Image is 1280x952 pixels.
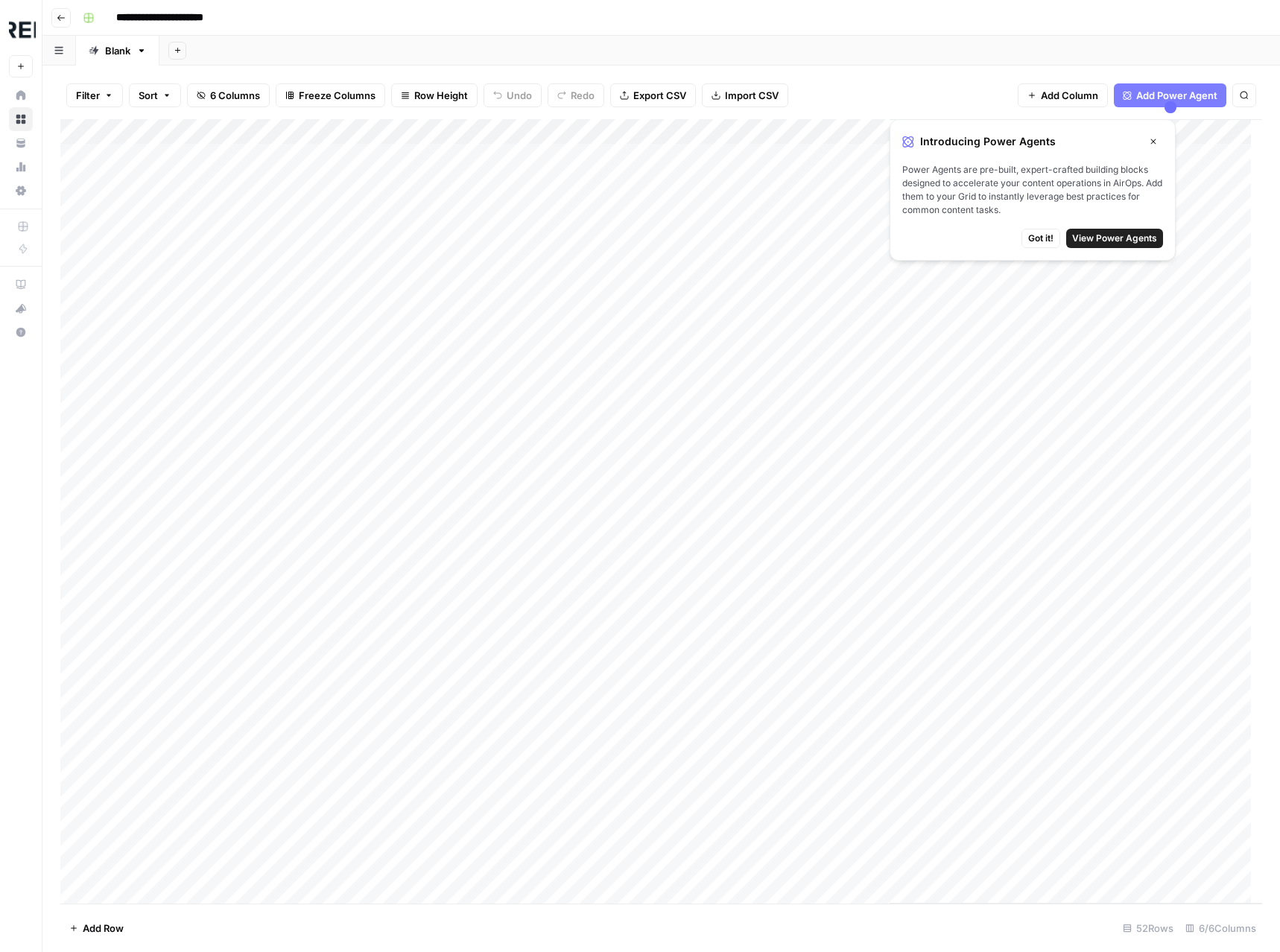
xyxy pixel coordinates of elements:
[60,916,133,940] button: Add Row
[9,273,33,296] a: AirOps Academy
[9,320,33,344] button: Help + Support
[548,83,604,107] button: Redo
[66,83,123,107] button: Filter
[10,297,32,320] div: What's new?
[9,131,33,155] a: Your Data
[391,83,478,107] button: Row Height
[1021,229,1060,248] button: Got it!
[299,88,376,103] span: Freeze Columns
[9,12,33,49] button: Workspace: Threepipe Reply
[1114,83,1226,107] button: Add Power Agent
[9,17,36,44] img: Threepipe Reply Logo
[610,83,696,107] button: Export CSV
[9,296,33,320] button: What's new?
[507,88,532,103] span: Undo
[702,83,788,107] button: Import CSV
[210,88,260,103] span: 6 Columns
[1041,88,1098,103] span: Add Column
[83,921,124,936] span: Add Row
[187,83,270,107] button: 6 Columns
[76,88,100,103] span: Filter
[484,83,542,107] button: Undo
[414,88,468,103] span: Row Height
[1066,229,1163,248] button: View Power Agents
[129,83,181,107] button: Sort
[1072,232,1157,245] span: View Power Agents
[1136,88,1217,103] span: Add Power Agent
[9,179,33,203] a: Settings
[725,88,779,103] span: Import CSV
[76,36,159,66] a: Blank
[902,132,1163,151] div: Introducing Power Agents
[276,83,385,107] button: Freeze Columns
[105,43,130,58] div: Blank
[1018,83,1108,107] button: Add Column
[9,155,33,179] a: Usage
[902,163,1163,217] span: Power Agents are pre-built, expert-crafted building blocks designed to accelerate your content op...
[571,88,595,103] span: Redo
[9,83,33,107] a: Home
[1028,232,1054,245] span: Got it!
[139,88,158,103] span: Sort
[9,107,33,131] a: Browse
[633,88,686,103] span: Export CSV
[1117,916,1179,940] div: 52 Rows
[1179,916,1262,940] div: 6/6 Columns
